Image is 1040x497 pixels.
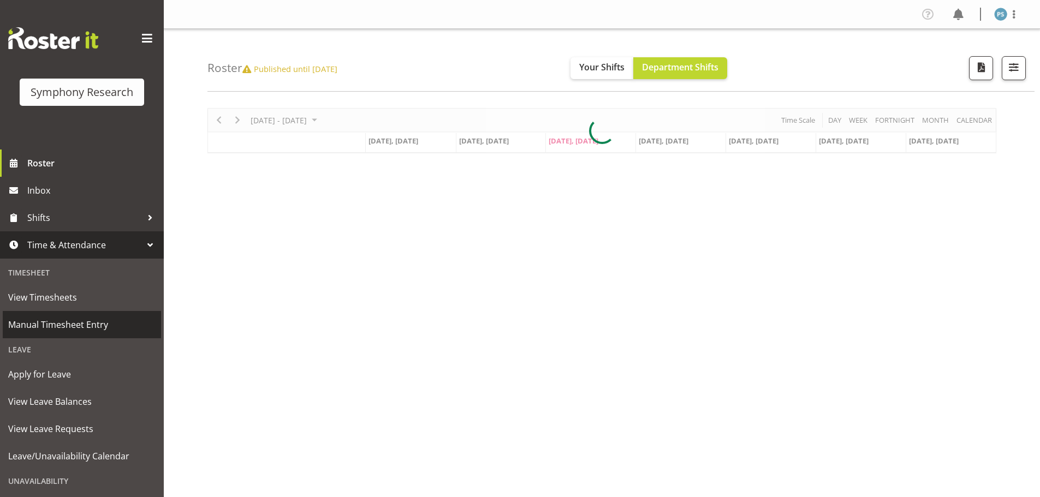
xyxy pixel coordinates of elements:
a: Manual Timesheet Entry [3,311,161,338]
span: Shifts [27,209,142,226]
a: View Leave Balances [3,388,161,415]
span: Your Shifts [579,61,625,73]
span: Department Shifts [642,61,718,73]
span: Apply for Leave [8,366,156,382]
div: Leave [3,338,161,361]
img: paul-s-stoneham1982.jpg [994,8,1007,21]
a: Apply for Leave [3,361,161,388]
span: Manual Timesheet Entry [8,316,156,333]
h4: Roster [207,62,337,74]
img: Rosterit website logo [8,27,98,49]
span: Roster [27,155,158,171]
span: View Leave Balances [8,393,156,410]
a: Leave/Unavailability Calendar [3,442,161,470]
button: Download a PDF of the roster according to the set date range. [969,56,993,80]
a: View Timesheets [3,284,161,311]
span: Inbox [27,182,158,199]
button: Your Shifts [570,57,633,79]
span: View Leave Requests [8,421,156,437]
div: Timesheet [3,261,161,284]
span: View Timesheets [8,289,156,306]
button: Department Shifts [633,57,727,79]
div: Symphony Research [31,84,133,100]
a: View Leave Requests [3,415,161,442]
div: Unavailability [3,470,161,492]
button: Filter Shifts [1002,56,1026,80]
span: Time & Attendance [27,237,142,253]
span: Leave/Unavailability Calendar [8,448,156,464]
span: Published until [DATE] [242,63,337,74]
